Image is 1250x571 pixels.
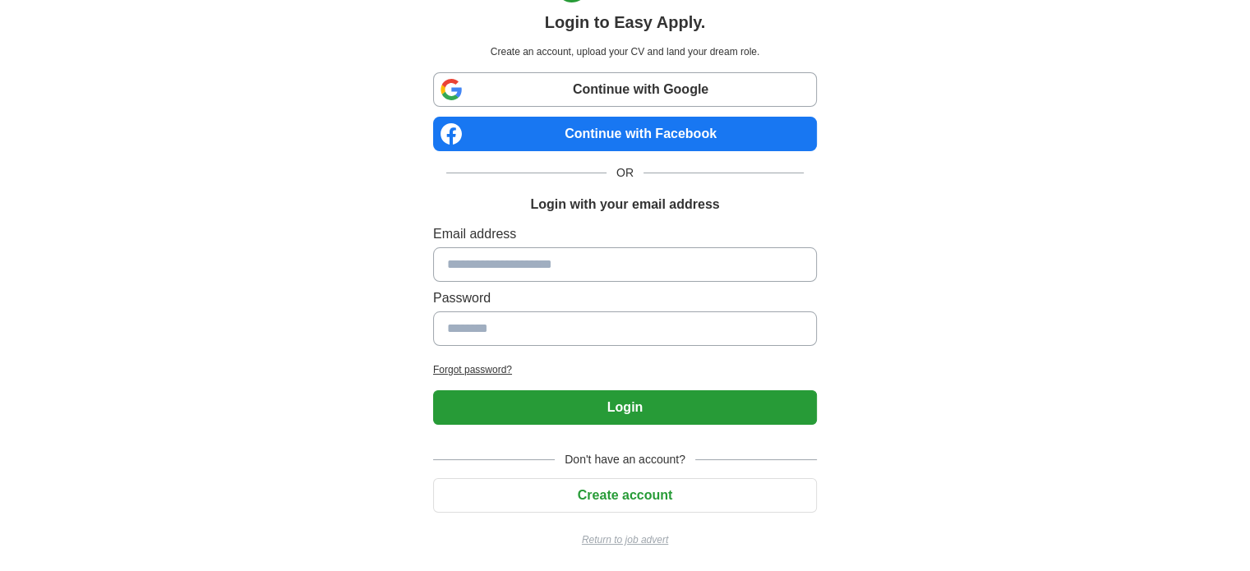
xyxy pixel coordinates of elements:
a: Continue with Google [433,72,817,107]
p: Create an account, upload your CV and land your dream role. [436,44,814,59]
button: Login [433,390,817,425]
a: Continue with Facebook [433,117,817,151]
h1: Login to Easy Apply. [545,10,706,35]
a: Create account [433,488,817,502]
label: Email address [433,224,817,244]
h1: Login with your email address [530,195,719,214]
a: Return to job advert [433,532,817,547]
span: Don't have an account? [555,451,695,468]
span: OR [607,164,643,182]
a: Forgot password? [433,362,817,377]
button: Create account [433,478,817,513]
label: Password [433,288,817,308]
